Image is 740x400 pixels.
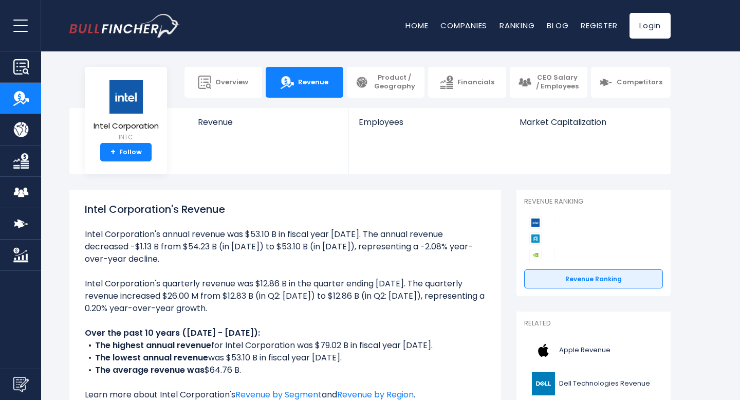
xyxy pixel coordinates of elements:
[617,78,662,87] span: Competitors
[348,108,508,144] a: Employees
[530,339,556,362] img: AAPL logo
[69,14,180,38] img: bullfincher logo
[188,108,348,144] a: Revenue
[198,117,338,127] span: Revenue
[405,20,428,31] a: Home
[215,78,248,87] span: Overview
[85,364,486,376] li: $64.76 B.
[347,67,424,98] a: Product / Geography
[529,216,542,229] img: Intel Corporation competitors logo
[359,117,498,127] span: Employees
[630,13,671,39] a: Login
[524,197,663,206] p: Revenue Ranking
[95,339,211,351] b: The highest annual revenue
[524,269,663,289] a: Revenue Ranking
[94,133,159,142] small: INTC
[520,117,659,127] span: Market Capitalization
[547,20,568,31] a: Blog
[524,336,663,365] a: Apple Revenue
[266,67,343,98] a: Revenue
[100,143,152,161] a: +Follow
[591,67,671,98] a: Competitors
[530,372,556,395] img: DELL logo
[85,278,486,315] li: Intel Corporation's quarterly revenue was $12.86 B in the quarter ending [DATE]. The quarterly re...
[428,67,506,98] a: Financials
[85,339,486,352] li: for Intel Corporation was $79.02 B in fiscal year [DATE].
[529,249,542,261] img: NVIDIA Corporation competitors logo
[510,67,587,98] a: CEO Salary / Employees
[85,202,486,217] h1: Intel Corporation's Revenue
[509,108,670,144] a: Market Capitalization
[440,20,487,31] a: Companies
[499,20,534,31] a: Ranking
[69,14,180,38] a: Go to homepage
[524,370,663,398] a: Dell Technologies Revenue
[95,364,205,376] b: The average revenue was
[524,319,663,328] p: Related
[85,352,486,364] li: was $53.10 B in fiscal year [DATE].
[535,74,579,91] span: CEO Salary / Employees
[93,79,159,143] a: Intel Corporation INTC
[298,78,328,87] span: Revenue
[457,78,494,87] span: Financials
[184,67,262,98] a: Overview
[373,74,416,91] span: Product / Geography
[581,20,617,31] a: Register
[94,122,159,131] span: Intel Corporation
[529,232,542,245] img: Applied Materials competitors logo
[85,327,260,339] b: Over the past 10 years ([DATE] - [DATE]):
[110,148,116,157] strong: +
[85,228,486,265] li: Intel Corporation's annual revenue was $53.10 B in fiscal year [DATE]. The annual revenue decreas...
[95,352,208,363] b: The lowest annual revenue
